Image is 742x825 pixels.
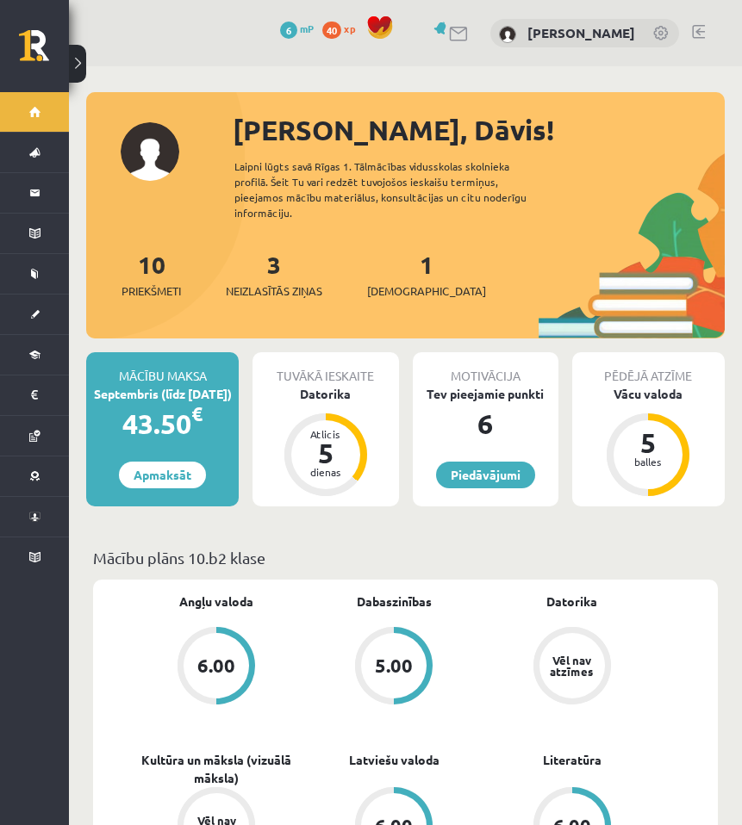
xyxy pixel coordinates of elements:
a: Vēl nav atzīmes [483,627,661,708]
div: 5.00 [375,656,413,675]
a: 6 mP [280,22,314,35]
span: 6 [280,22,297,39]
img: Dāvis Podnieks [499,26,516,43]
div: 6.00 [197,656,235,675]
div: Mācību maksa [86,352,239,385]
a: Datorika [546,592,597,611]
span: € [191,401,203,426]
span: Priekšmeti [122,282,181,300]
span: 40 [322,22,341,39]
p: Mācību plāns 10.b2 klase [93,546,718,569]
div: Motivācija [413,352,558,385]
a: 1[DEMOGRAPHIC_DATA] [367,249,486,300]
a: [PERSON_NAME] [527,24,635,41]
div: Pēdējā atzīme [572,352,725,385]
div: balles [622,456,674,467]
div: Vēl nav atzīmes [548,654,596,677]
a: Angļu valoda [179,592,253,611]
div: Atlicis [300,429,352,439]
div: 5 [300,439,352,467]
a: Piedāvājumi [436,462,535,488]
a: Vācu valoda 5 balles [572,385,725,499]
a: Datorika Atlicis 5 dienas [253,385,398,499]
div: Datorika [253,385,398,403]
div: Septembris (līdz [DATE]) [86,385,239,403]
a: Literatūra [543,751,602,769]
div: Vācu valoda [572,385,725,403]
a: 40 xp [322,22,364,35]
div: Tev pieejamie punkti [413,385,558,403]
div: 6 [413,403,558,444]
a: Apmaksāt [119,462,206,488]
a: 6.00 [128,627,305,708]
div: dienas [300,467,352,477]
a: Rīgas 1. Tālmācības vidusskola [19,30,69,73]
div: [PERSON_NAME], Dāvis! [233,109,725,151]
a: Kultūra un māksla (vizuālā māksla) [128,751,305,787]
div: 43.50 [86,403,239,444]
a: 10Priekšmeti [122,249,181,300]
a: 5.00 [305,627,483,708]
span: [DEMOGRAPHIC_DATA] [367,282,486,300]
div: 5 [622,429,674,456]
span: xp [344,22,355,35]
a: 3Neizlasītās ziņas [226,249,322,300]
span: mP [300,22,314,35]
a: Latviešu valoda [349,751,440,769]
div: Laipni lūgts savā Rīgas 1. Tālmācības vidusskolas skolnieka profilā. Šeit Tu vari redzēt tuvojošo... [234,158,557,220]
a: Dabaszinības [357,592,432,611]
span: Neizlasītās ziņas [226,282,322,300]
div: Tuvākā ieskaite [253,352,398,385]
